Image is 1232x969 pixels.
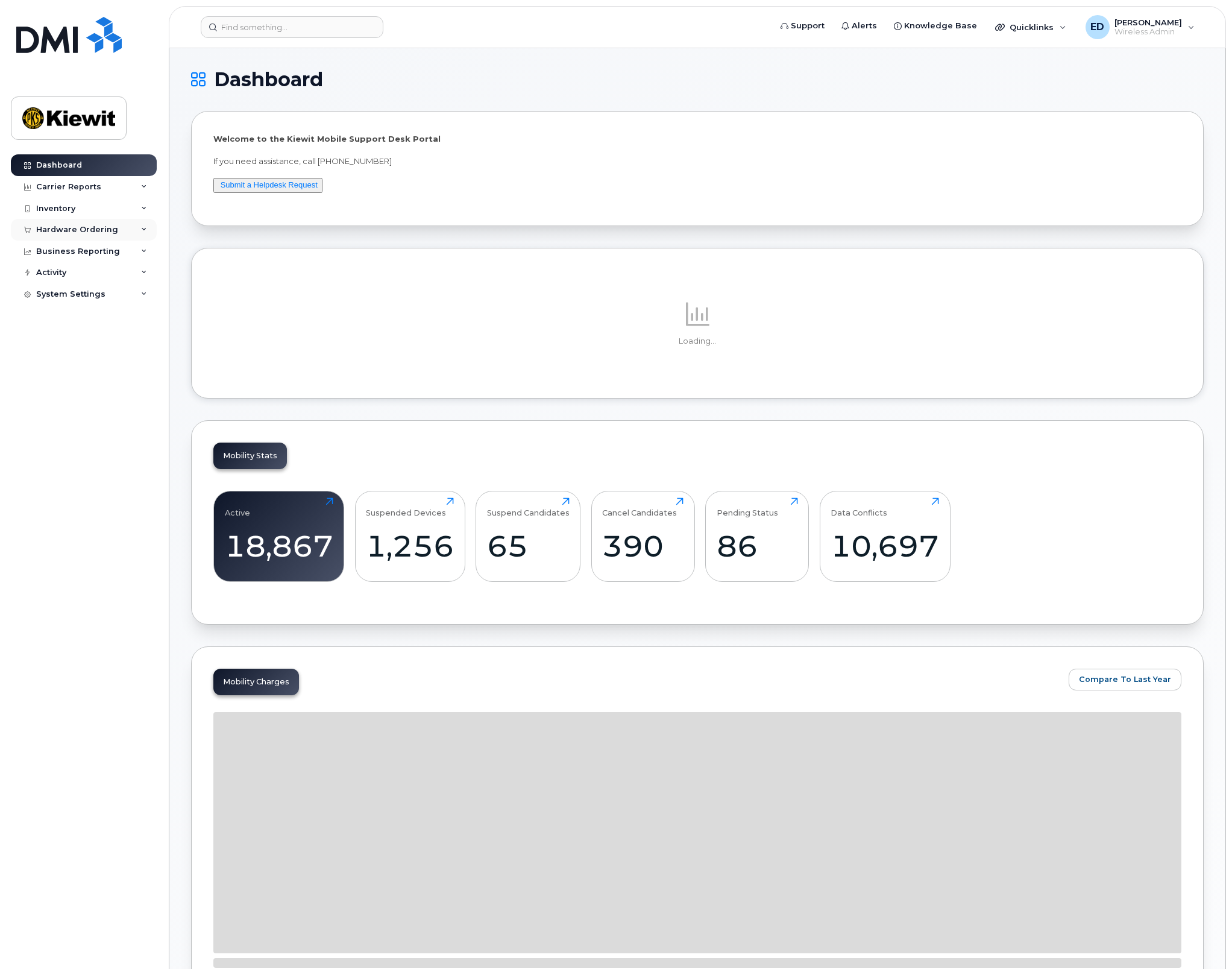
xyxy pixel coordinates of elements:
a: Suspended Devices1,256 [366,497,454,575]
a: Active18,867 [225,497,333,575]
div: Pending Status [717,497,778,517]
div: 1,256 [366,528,454,564]
span: Compare To Last Year [1079,674,1171,685]
div: 10,697 [831,528,939,564]
p: If you need assistance, call [PHONE_NUMBER] [213,156,1181,167]
div: Cancel Candidates [602,497,677,517]
div: 18,867 [225,528,333,564]
a: Data Conflicts10,697 [831,497,939,575]
div: 86 [717,528,798,564]
div: Data Conflicts [831,497,887,517]
p: Welcome to the Kiewit Mobile Support Desk Portal [213,133,1181,145]
div: 390 [602,528,684,564]
div: 65 [487,528,570,564]
span: Dashboard [214,71,323,89]
p: Loading... [213,336,1181,347]
button: Compare To Last Year [1069,669,1181,690]
button: Submit a Helpdesk Request [213,178,322,193]
a: Suspend Candidates65 [487,497,570,575]
a: Pending Status86 [717,497,798,575]
a: Cancel Candidates390 [602,497,684,575]
div: Suspended Devices [366,497,446,517]
a: Submit a Helpdesk Request [221,180,318,189]
iframe: Messenger Launcher [1180,917,1223,960]
div: Suspend Candidates [487,497,570,517]
div: Active [225,497,250,517]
